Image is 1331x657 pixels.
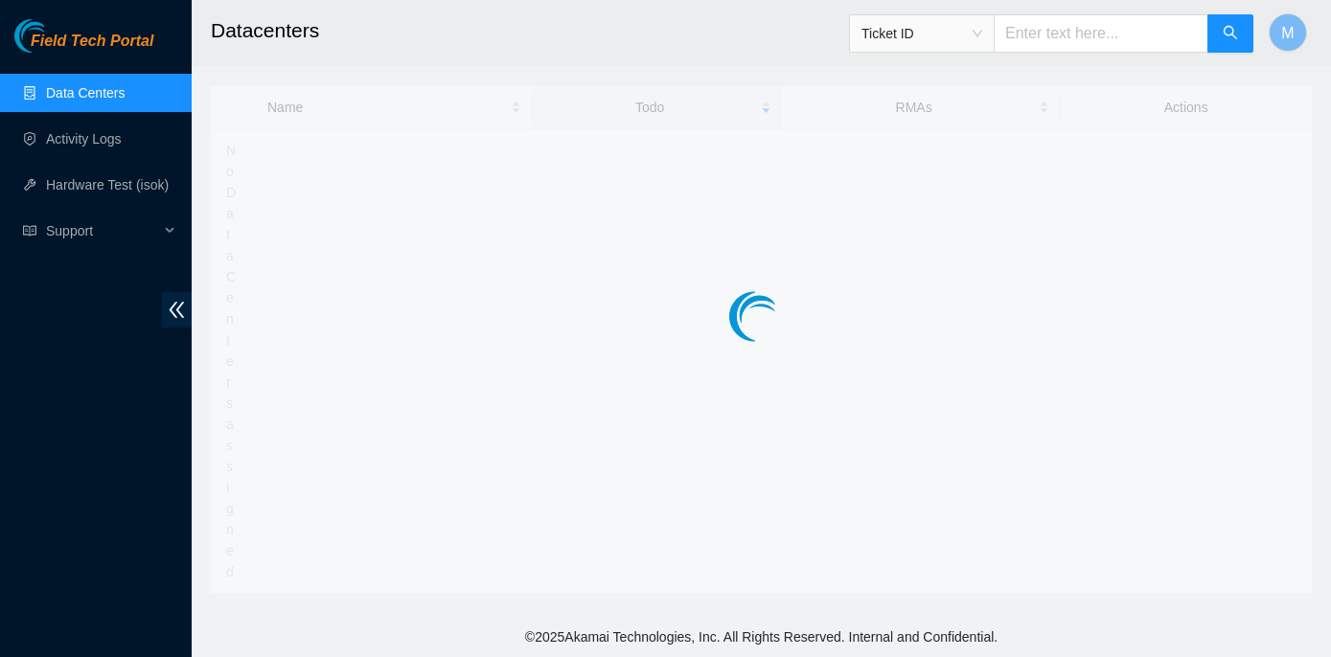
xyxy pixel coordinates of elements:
[14,34,153,59] a: Akamai TechnologiesField Tech Portal
[46,131,122,147] a: Activity Logs
[14,19,97,53] img: Akamai Technologies
[1281,21,1294,45] span: M
[162,292,192,328] span: double-left
[31,33,153,51] span: Field Tech Portal
[46,212,159,250] span: Support
[46,85,125,101] a: Data Centers
[861,19,982,48] span: Ticket ID
[46,177,169,193] a: Hardware Test (isok)
[192,617,1331,657] footer: © 2025 Akamai Technologies, Inc. All Rights Reserved. Internal and Confidential.
[1223,25,1238,43] span: search
[994,14,1208,53] input: Enter text here...
[1207,14,1253,53] button: search
[23,224,36,238] span: read
[1269,13,1307,52] button: M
